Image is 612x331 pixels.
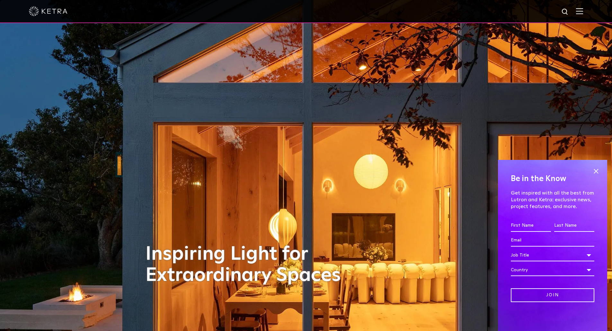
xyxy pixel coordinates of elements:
h1: Inspiring Light for Extraordinary Spaces [146,244,354,286]
input: Join [511,288,594,302]
input: First Name [511,220,551,232]
input: Email [511,234,594,247]
input: Last Name [554,220,594,232]
img: ketra-logo-2019-white [29,6,67,16]
h4: Be in the Know [511,173,594,185]
p: Get inspired with all the best from Lutron and Ketra: exclusive news, project features, and more. [511,190,594,210]
img: search icon [561,8,569,16]
div: Job Title [511,249,594,261]
div: Country [511,264,594,276]
img: Hamburger%20Nav.svg [576,8,583,14]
